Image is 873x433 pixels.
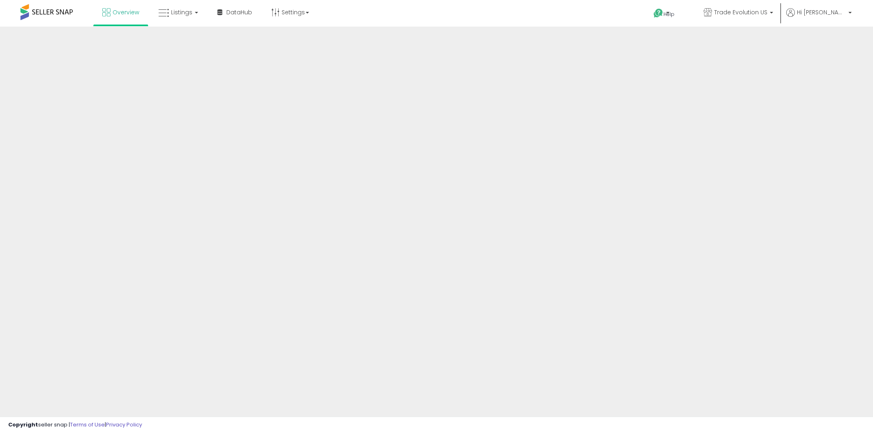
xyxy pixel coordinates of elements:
[113,8,139,16] span: Overview
[226,8,252,16] span: DataHub
[786,8,852,27] a: Hi [PERSON_NAME]
[714,8,767,16] span: Trade Evolution US
[647,2,690,27] a: Help
[171,8,192,16] span: Listings
[663,11,674,18] span: Help
[653,8,663,18] i: Get Help
[797,8,846,16] span: Hi [PERSON_NAME]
